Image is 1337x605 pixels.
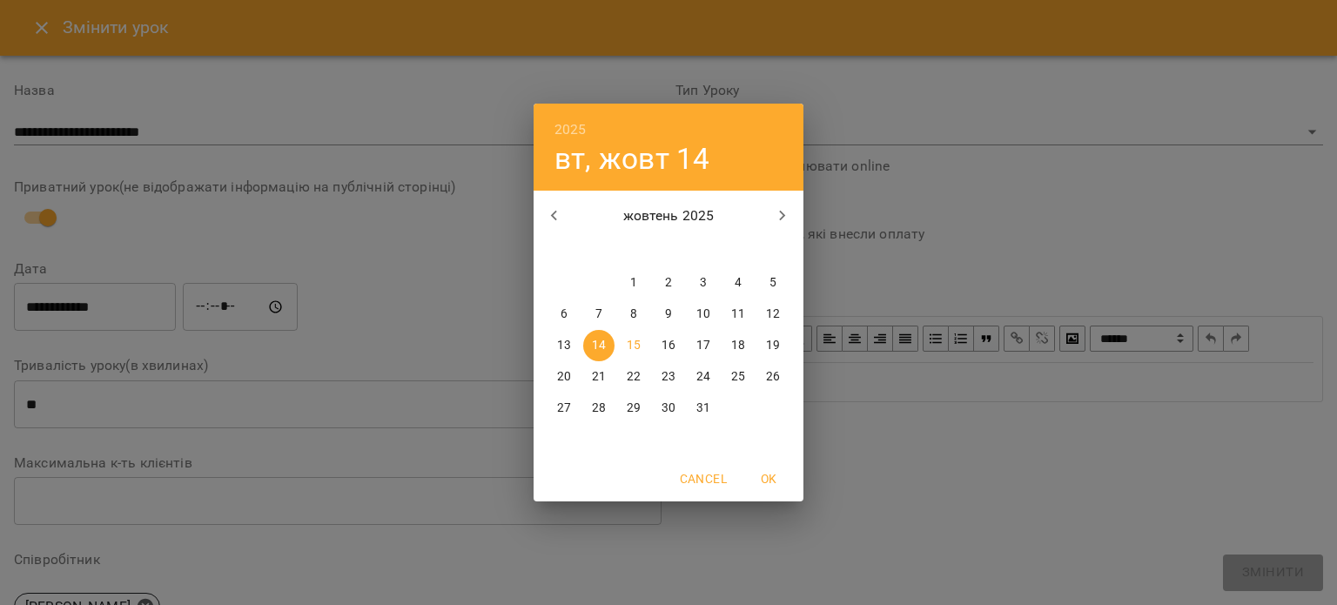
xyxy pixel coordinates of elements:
button: 11 [722,299,754,330]
span: OK [748,468,789,489]
p: 12 [766,306,780,323]
button: 8 [618,299,649,330]
p: 5 [769,274,776,292]
button: 30 [653,393,684,424]
p: 17 [696,337,710,354]
button: 7 [583,299,615,330]
p: 16 [662,337,675,354]
p: 14 [592,337,606,354]
p: 23 [662,368,675,386]
button: 14 [583,330,615,361]
p: 31 [696,400,710,417]
button: 18 [722,330,754,361]
button: 17 [688,330,719,361]
span: чт [653,241,684,259]
button: 12 [757,299,789,330]
p: 10 [696,306,710,323]
p: 30 [662,400,675,417]
p: 19 [766,337,780,354]
button: 1 [618,267,649,299]
p: 15 [627,337,641,354]
button: 5 [757,267,789,299]
button: 27 [548,393,580,424]
button: 2025 [554,118,587,142]
p: 9 [665,306,672,323]
button: 22 [618,361,649,393]
p: 13 [557,337,571,354]
p: 25 [731,368,745,386]
p: 3 [700,274,707,292]
button: 6 [548,299,580,330]
button: 23 [653,361,684,393]
button: Cancel [673,463,734,494]
span: вт [583,241,615,259]
p: 21 [592,368,606,386]
p: 7 [595,306,602,323]
button: 24 [688,361,719,393]
button: 9 [653,299,684,330]
button: 31 [688,393,719,424]
span: Cancel [680,468,727,489]
button: 10 [688,299,719,330]
p: 8 [630,306,637,323]
p: 6 [561,306,568,323]
p: 11 [731,306,745,323]
p: 26 [766,368,780,386]
button: вт, жовт 14 [554,141,710,177]
button: 4 [722,267,754,299]
p: жовтень 2025 [575,205,763,226]
button: 15 [618,330,649,361]
span: пт [688,241,719,259]
button: OK [741,463,796,494]
button: 21 [583,361,615,393]
p: 27 [557,400,571,417]
button: 19 [757,330,789,361]
button: 13 [548,330,580,361]
button: 16 [653,330,684,361]
p: 2 [665,274,672,292]
p: 22 [627,368,641,386]
button: 29 [618,393,649,424]
p: 18 [731,337,745,354]
p: 1 [630,274,637,292]
span: сб [722,241,754,259]
span: ср [618,241,649,259]
p: 4 [735,274,742,292]
span: пн [548,241,580,259]
button: 3 [688,267,719,299]
button: 26 [757,361,789,393]
p: 28 [592,400,606,417]
button: 20 [548,361,580,393]
button: 2 [653,267,684,299]
button: 25 [722,361,754,393]
span: нд [757,241,789,259]
p: 20 [557,368,571,386]
p: 29 [627,400,641,417]
button: 28 [583,393,615,424]
p: 24 [696,368,710,386]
